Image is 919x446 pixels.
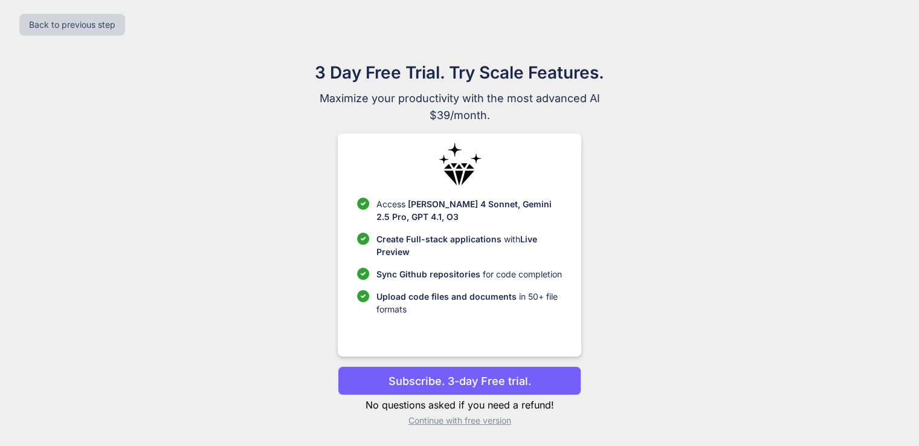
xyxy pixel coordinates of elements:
span: Create Full-stack applications [376,234,504,244]
button: Subscribe. 3-day Free trial. [338,366,581,395]
p: for code completion [376,268,562,280]
p: Continue with free version [338,415,581,427]
span: Sync Github repositories [376,269,480,279]
span: [PERSON_NAME] 4 Sonnet, Gemini 2.5 Pro, GPT 4.1, O3 [376,199,552,222]
img: checklist [357,233,369,245]
img: checklist [357,290,369,302]
p: in 50+ file formats [376,290,562,315]
button: Back to previous step [19,14,125,36]
h1: 3 Day Free Trial. Try Scale Features. [257,60,663,85]
span: $39/month. [257,107,663,124]
p: with [376,233,562,258]
img: checklist [357,268,369,280]
p: Subscribe. 3-day Free trial. [389,373,531,389]
p: Access [376,198,562,223]
p: No questions asked if you need a refund! [338,398,581,412]
span: Upload code files and documents [376,291,517,302]
span: Maximize your productivity with the most advanced AI [257,90,663,107]
img: checklist [357,198,369,210]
